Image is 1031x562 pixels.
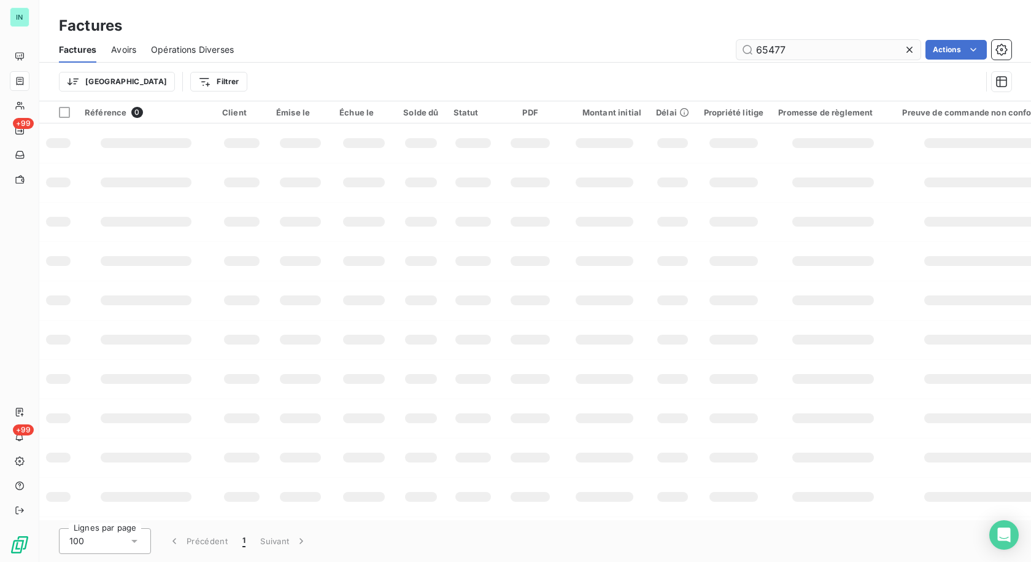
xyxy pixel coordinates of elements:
span: Opérations Diverses [151,44,234,56]
span: Factures [59,44,96,56]
div: Propriété litige [704,107,763,117]
div: Délai [656,107,689,117]
div: IN [10,7,29,27]
span: Référence [85,107,126,117]
span: 1 [242,535,245,547]
div: Client [222,107,261,117]
div: Émise le [276,107,325,117]
span: 0 [131,107,142,118]
div: Open Intercom Messenger [989,520,1019,550]
span: +99 [13,424,34,435]
input: Rechercher [736,40,921,60]
button: Filtrer [190,72,247,92]
div: Solde dû [403,107,438,117]
button: 1 [235,528,253,554]
span: 100 [69,535,84,547]
div: Statut [454,107,493,117]
button: [GEOGRAPHIC_DATA] [59,72,175,92]
h3: Factures [59,15,122,37]
span: +99 [13,118,34,129]
button: Précédent [161,528,235,554]
div: Promesse de règlement [778,107,887,117]
img: Logo LeanPay [10,535,29,555]
span: Avoirs [111,44,136,56]
div: Échue le [339,107,388,117]
div: Montant initial [568,107,641,117]
button: Actions [925,40,987,60]
button: Suivant [253,528,315,554]
div: PDF [508,107,552,117]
